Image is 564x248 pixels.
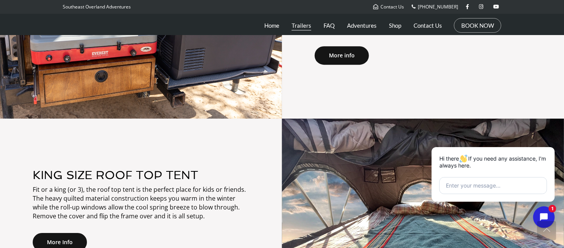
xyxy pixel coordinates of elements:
[418,3,458,10] span: [PHONE_NUMBER]
[412,3,458,10] a: [PHONE_NUMBER]
[324,16,335,35] a: FAQ
[347,16,377,35] a: Adventures
[461,22,494,29] a: BOOK NOW
[292,16,311,35] a: Trailers
[33,169,249,181] h3: KING SIZE ROOF TOP TENT
[315,46,369,65] a: More info
[373,3,404,10] a: Contact Us
[264,16,279,35] a: Home
[389,16,401,35] a: Shop
[414,16,442,35] a: Contact Us
[380,3,404,10] span: Contact Us
[33,185,249,220] p: Fit or a king (or 3), the roof top tent is the perfect place for kids or friends. The heavy quilt...
[63,2,131,12] p: Southeast Overland Adventures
